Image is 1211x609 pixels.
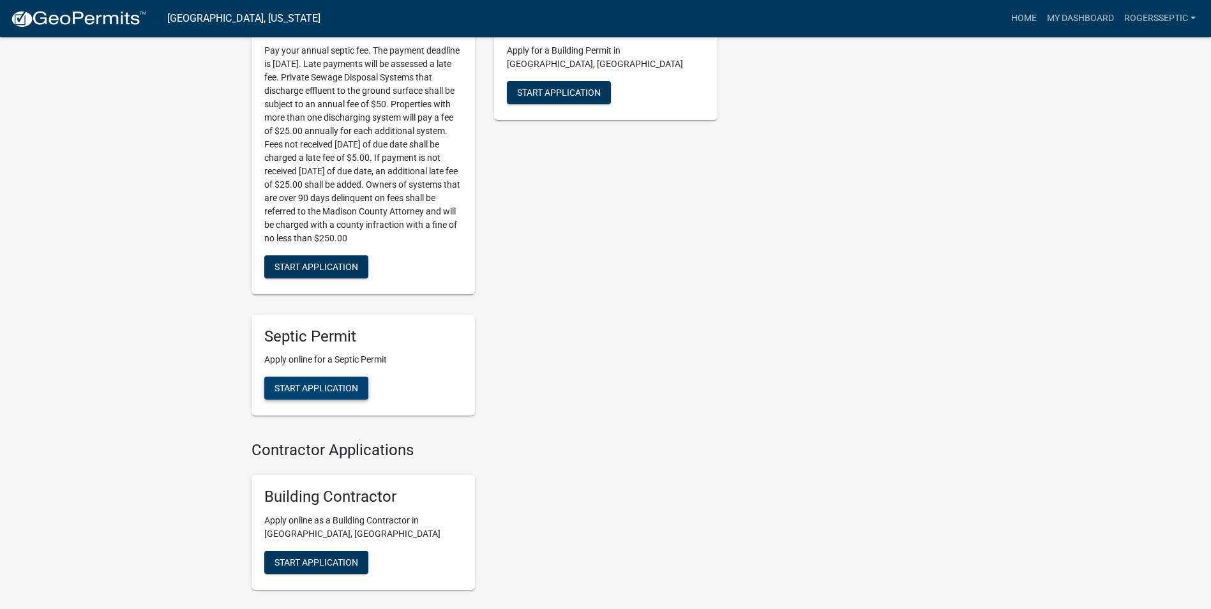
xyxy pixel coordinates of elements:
[252,441,718,460] h4: Contractor Applications
[252,441,718,600] wm-workflow-list-section: Contractor Applications
[264,44,462,245] p: Pay your annual septic fee. The payment deadline is [DATE]. Late payments will be assessed a late...
[517,87,601,97] span: Start Application
[264,551,368,574] button: Start Application
[264,377,368,400] button: Start Application
[1042,6,1119,31] a: My Dashboard
[275,383,358,393] span: Start Application
[275,261,358,271] span: Start Application
[264,327,462,346] h5: Septic Permit
[507,81,611,104] button: Start Application
[264,514,462,541] p: Apply online as a Building Contractor in [GEOGRAPHIC_DATA], [GEOGRAPHIC_DATA]
[167,8,320,29] a: [GEOGRAPHIC_DATA], [US_STATE]
[1119,6,1201,31] a: rogersseptic
[264,353,462,366] p: Apply online for a Septic Permit
[1006,6,1042,31] a: Home
[264,255,368,278] button: Start Application
[507,44,705,71] p: Apply for a Building Permit in [GEOGRAPHIC_DATA], [GEOGRAPHIC_DATA]
[275,557,358,568] span: Start Application
[264,488,462,506] h5: Building Contractor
